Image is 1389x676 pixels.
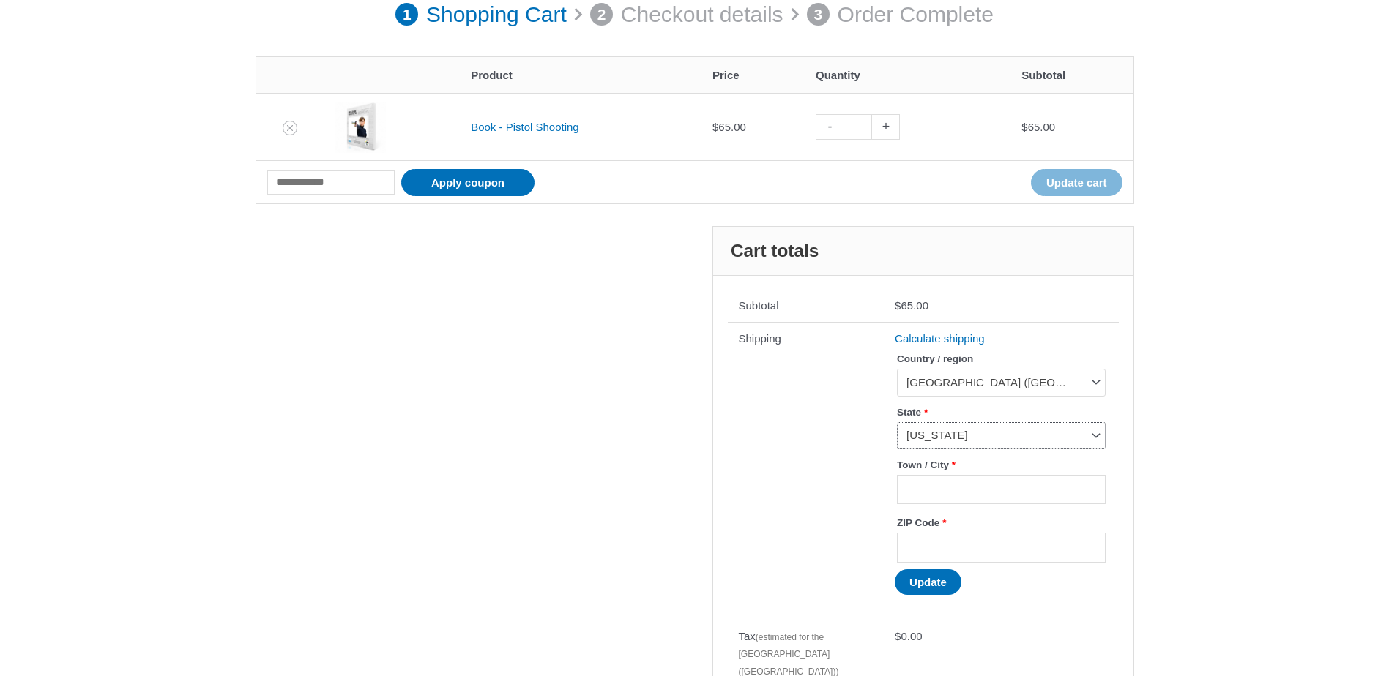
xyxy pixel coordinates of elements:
[713,227,1133,276] h2: Cart totals
[844,114,872,140] input: Product quantity
[283,121,297,135] a: Remove Book - Pistol Shooting from cart
[895,630,901,642] span: $
[712,121,746,133] bdi: 65.00
[906,428,1082,443] span: Texas
[460,57,701,93] th: Product
[401,169,535,196] button: Apply coupon
[728,290,885,323] th: Subtotal
[895,299,928,312] bdi: 65.00
[1021,121,1055,133] bdi: 65.00
[872,114,900,140] a: +
[897,402,1105,422] label: State
[906,375,1082,390] span: United States (US)
[895,299,901,312] span: $
[897,455,1105,475] label: Town / City
[395,3,419,26] span: 1
[895,630,923,642] bdi: 0.00
[1031,169,1122,196] button: Update cart
[1021,121,1027,133] span: $
[712,121,718,133] span: $
[895,569,961,595] button: Update
[895,332,985,345] a: Calculate shipping
[701,57,805,93] th: Price
[897,422,1105,449] span: Texas
[590,3,614,26] span: 2
[897,369,1105,396] span: United States (US)
[816,114,844,140] a: -
[335,102,386,153] img: Book - Pistol Shooting
[1010,57,1133,93] th: Subtotal
[897,513,1105,533] label: ZIP Code
[728,322,885,620] th: Shipping
[897,349,1105,369] label: Country / region
[805,57,1010,93] th: Quantity
[471,121,579,133] a: Book - Pistol Shooting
